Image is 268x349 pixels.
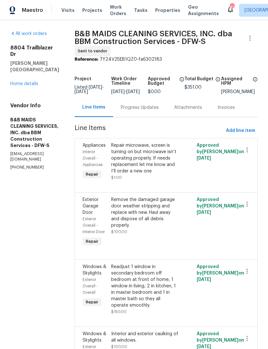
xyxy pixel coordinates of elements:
h5: Work Order Timeline [111,77,148,86]
span: $100.00 [111,345,127,349]
button: Add line item [223,125,258,137]
div: Invoices [218,104,235,111]
div: Line Items [82,104,105,110]
span: Repair [83,238,101,245]
span: Tasks [134,8,147,13]
a: Home details [10,82,38,86]
p: [PHONE_NUMBER] [10,165,59,170]
span: Work Orders [110,4,126,17]
span: [DATE] [197,277,211,282]
b: Reference: [75,57,98,62]
span: Properties [155,7,180,13]
h5: Total Budget [184,77,213,81]
span: Line Items [75,125,223,137]
span: - [75,85,104,94]
span: Projects [82,7,102,13]
div: Remove the damaged garage door weather stripping and replace with new. Haul away and dispose of a... [111,196,179,229]
div: [PERSON_NAME] [221,90,258,94]
span: Sent to vendor [78,48,110,54]
h4: Vendor Info [10,102,59,109]
div: Repair microwave, screen is turning on but microwave isn’t operating properly. If needs replaceme... [111,142,179,174]
span: Windows & Skylights [83,265,106,275]
span: $150.00 [111,310,127,314]
span: Windows & Skylights [83,332,106,343]
span: The total cost of line items that have been proposed by Opendoor. This sum includes line items th... [215,77,220,85]
span: [DATE] [111,90,125,94]
span: Approved by [PERSON_NAME] on [197,143,244,161]
span: [DATE] [197,156,211,161]
span: B&B MAIDS CLEANING SERVICES, INC. dba BBM Construction Services - DFW-S [75,30,232,45]
span: The total cost of line items that have been approved by both Opendoor and the Trade Partner. This... [179,77,184,90]
span: Approved by [PERSON_NAME] on [197,265,244,282]
span: [DATE] [75,90,88,94]
span: Exterior Overall - Overall [83,278,98,294]
span: - [111,90,140,94]
span: Repair [83,171,101,178]
span: $1.00 [111,176,122,179]
span: $100.00 [111,230,127,234]
span: [DATE] [197,210,211,215]
p: [EMAIL_ADDRESS][DOMAIN_NAME] [10,151,59,162]
h2: 8804 Trailblazer Dr [10,45,59,57]
div: 7Y24V25EB1QZ0-fa6302183 [75,56,258,63]
span: Repair [83,299,101,305]
h5: [PERSON_NAME][GEOGRAPHIC_DATA] [10,60,59,73]
span: Listed [75,85,104,94]
span: [DATE] [197,345,211,349]
h5: Approved Budget [148,77,177,86]
span: Approved by [PERSON_NAME] on [197,332,244,349]
span: [DATE] [89,85,102,90]
span: Add line item [226,127,255,135]
span: Appliances [83,143,106,148]
span: Exterior Overall - Interior Door [83,217,105,234]
span: Exterior Garage Door [83,197,99,215]
span: $351.00 [184,85,201,90]
h5: Project [75,77,91,81]
h5: B&B MAIDS CLEANING SERVICES, INC. dba BBM Construction Services - DFW-S [10,117,59,149]
span: Maestro [22,7,43,13]
span: Geo Assignments [188,4,219,17]
span: Approved by [PERSON_NAME] on [197,197,244,215]
a: All work orders [10,31,47,36]
div: 42 [230,4,234,10]
h5: Assigned HPM [221,77,251,86]
span: [DATE] [126,90,140,94]
span: Visits [61,7,75,13]
span: Interior Overall - Appliances [83,150,103,167]
div: Attachments [174,104,202,111]
div: Progress Updates [121,104,159,111]
span: $0.00 [148,90,161,94]
span: The hpm assigned to this work order. [253,77,258,90]
div: Readjust 1 window in secondary bedroom off bedroom at front of home, 1 window in living, 2 in kit... [111,264,179,309]
div: Interior and exterior caulking of all windows. [111,331,179,344]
